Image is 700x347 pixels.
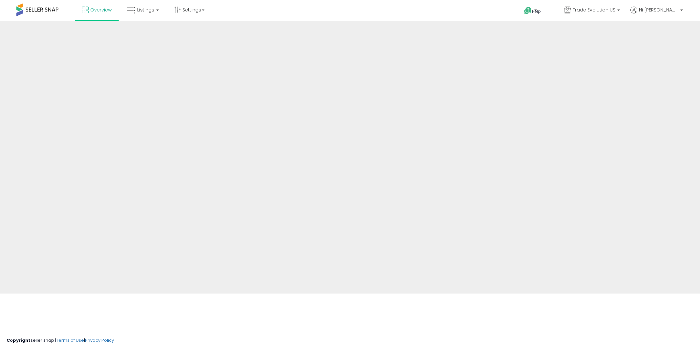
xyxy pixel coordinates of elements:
[573,7,615,13] span: Trade Evolution US
[524,7,532,15] i: Get Help
[630,7,683,21] a: Hi [PERSON_NAME]
[639,7,678,13] span: Hi [PERSON_NAME]
[519,2,554,21] a: Help
[137,7,154,13] span: Listings
[90,7,112,13] span: Overview
[532,9,541,14] span: Help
